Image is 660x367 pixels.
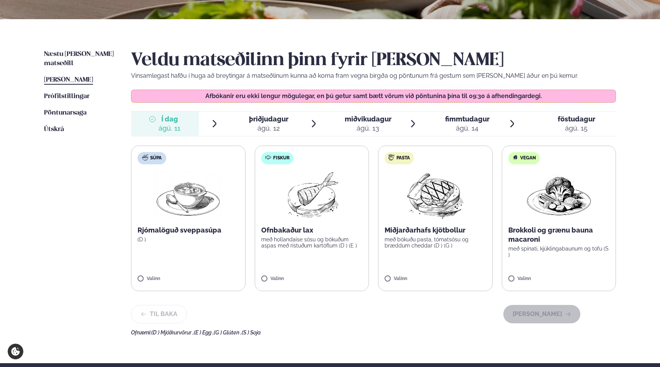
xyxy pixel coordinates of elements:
[345,115,391,123] span: miðvikudagur
[445,124,490,133] div: ágú. 14
[278,170,346,220] img: Fish.png
[503,305,580,323] button: [PERSON_NAME]
[138,226,239,235] p: Rjómalöguð sveppasúpa
[44,92,90,101] a: Prófílstillingar
[8,344,23,359] a: Cookie settings
[396,155,410,161] span: Pasta
[385,226,486,235] p: Miðjarðarhafs kjötbollur
[345,124,391,133] div: ágú. 13
[44,75,93,85] a: [PERSON_NAME]
[261,226,363,235] p: Ofnbakaður lax
[44,108,87,118] a: Pöntunarsaga
[44,93,90,100] span: Prófílstillingar
[388,154,395,161] img: pasta.svg
[401,170,469,220] img: Beef-Meat.png
[131,305,187,323] button: Til baka
[242,329,261,336] span: (S ) Soja
[139,93,608,99] p: Afbókanir eru ekki lengur mögulegar, en þú getur samt bætt vörum við pöntunina þína til 09:30 á a...
[44,50,116,68] a: Næstu [PERSON_NAME] matseðill
[142,154,148,161] img: soup.svg
[138,236,239,242] p: (D )
[273,155,290,161] span: Fiskur
[249,124,288,133] div: ágú. 12
[265,154,271,161] img: fish.svg
[131,329,616,336] div: Ofnæmi:
[385,236,486,249] p: með bökuðu pasta, tómatsósu og bræddum cheddar (D ) (G )
[194,329,214,336] span: (E ) Egg ,
[131,50,616,71] h2: Veldu matseðilinn þinn fyrir [PERSON_NAME]
[151,329,194,336] span: (D ) Mjólkurvörur ,
[525,170,593,220] img: Vegan.png
[445,115,490,123] span: fimmtudagur
[508,226,610,244] p: Brokkoli og grænu bauna macaroni
[159,115,180,124] span: Í dag
[150,155,162,161] span: Súpa
[44,126,64,133] span: Útskrá
[520,155,536,161] span: Vegan
[131,71,616,80] p: Vinsamlegast hafðu í huga að breytingar á matseðlinum kunna að koma fram vegna birgða og pöntunum...
[261,236,363,249] p: með hollandaise sósu og bökuðum aspas með ristuðum kartöflum (D ) (E )
[249,115,288,123] span: þriðjudagur
[159,124,180,133] div: ágú. 11
[44,110,87,116] span: Pöntunarsaga
[154,170,222,220] img: Soup.png
[44,77,93,83] span: [PERSON_NAME]
[508,246,610,258] p: með spínati, kjúklingabaunum og tofu (S )
[44,51,114,67] span: Næstu [PERSON_NAME] matseðill
[558,124,595,133] div: ágú. 15
[558,115,595,123] span: föstudagur
[512,154,518,161] img: Vegan.svg
[214,329,242,336] span: (G ) Glúten ,
[44,125,64,134] a: Útskrá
